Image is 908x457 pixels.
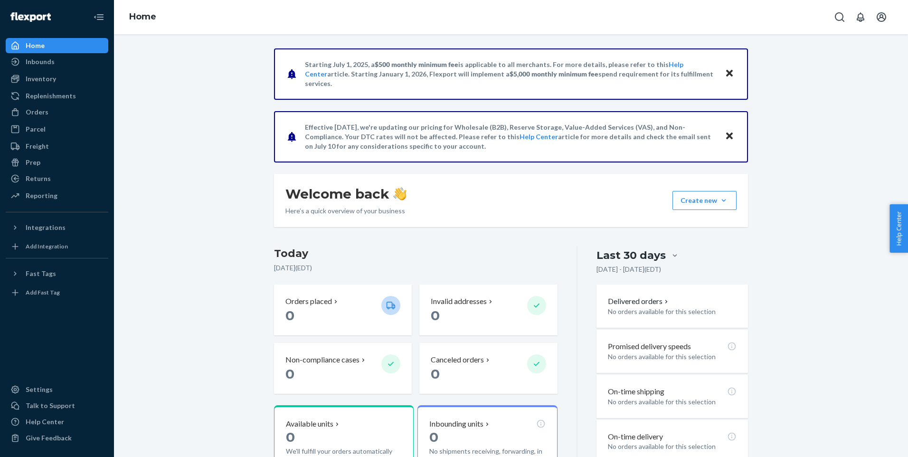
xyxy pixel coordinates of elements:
p: Non-compliance cases [285,354,359,365]
p: No orders available for this selection [608,442,737,451]
button: Open Search Box [830,8,849,27]
p: On-time delivery [608,431,663,442]
p: Inbounding units [429,419,483,429]
button: Canceled orders 0 [419,343,557,394]
p: Canceled orders [431,354,484,365]
div: Freight [26,142,49,151]
span: 0 [431,366,440,382]
div: Reporting [26,191,57,200]
div: Inventory [26,74,56,84]
p: Promised delivery speeds [608,341,691,352]
span: $500 monthly minimum fee [375,60,458,68]
img: hand-wave emoji [393,187,407,200]
p: Here’s a quick overview of your business [285,206,407,216]
a: Help Center [520,133,558,141]
ol: breadcrumbs [122,3,164,31]
button: Talk to Support [6,398,108,413]
div: Talk to Support [26,401,75,410]
p: On-time shipping [608,386,664,397]
div: Fast Tags [26,269,56,278]
span: 0 [286,429,295,445]
span: 0 [285,307,294,324]
a: Orders [6,105,108,120]
button: Open account menu [872,8,891,27]
h1: Welcome back [285,185,407,202]
p: Effective [DATE], we're updating our pricing for Wholesale (B2B), Reserve Storage, Value-Added Se... [305,123,716,151]
a: Returns [6,171,108,186]
button: Close [723,67,736,81]
a: Home [129,11,156,22]
button: Fast Tags [6,266,108,281]
p: Starting July 1, 2025, a is applicable to all merchants. For more details, please refer to this a... [305,60,716,88]
div: Returns [26,174,51,183]
div: Orders [26,107,48,117]
button: Help Center [889,204,908,253]
button: Delivered orders [608,296,670,307]
p: [DATE] - [DATE] ( EDT ) [596,265,661,274]
button: Invalid addresses 0 [419,285,557,335]
a: Add Fast Tag [6,285,108,300]
div: Last 30 days [596,248,666,263]
a: Add Integration [6,239,108,254]
img: Flexport logo [10,12,51,22]
a: Settings [6,382,108,397]
a: Home [6,38,108,53]
a: Inbounds [6,54,108,69]
p: Available units [286,419,333,429]
a: Freight [6,139,108,154]
div: Add Fast Tag [26,288,60,296]
button: Open notifications [851,8,870,27]
p: No orders available for this selection [608,307,737,316]
span: 0 [431,307,440,324]
p: Invalid addresses [431,296,487,307]
div: Integrations [26,223,66,232]
div: Home [26,41,45,50]
p: [DATE] ( EDT ) [274,263,558,273]
a: Parcel [6,122,108,137]
p: No orders available for this selection [608,352,737,362]
div: Parcel [26,124,46,134]
p: Orders placed [285,296,332,307]
div: Add Integration [26,242,68,250]
p: No orders available for this selection [608,397,737,407]
div: Help Center [26,417,64,427]
button: Integrations [6,220,108,235]
span: $5,000 monthly minimum fee [510,70,598,78]
button: Orders placed 0 [274,285,412,335]
button: Close [723,130,736,143]
a: Prep [6,155,108,170]
button: Non-compliance cases 0 [274,343,412,394]
button: Give Feedback [6,430,108,446]
span: 0 [429,429,438,445]
div: Prep [26,158,40,167]
div: Replenishments [26,91,76,101]
a: Replenishments [6,88,108,104]
div: Inbounds [26,57,55,67]
a: Inventory [6,71,108,86]
a: Help Center [6,414,108,429]
a: Reporting [6,188,108,203]
div: Settings [26,385,53,394]
button: Close Navigation [89,8,108,27]
div: Give Feedback [26,433,72,443]
span: 0 [285,366,294,382]
h3: Today [274,246,558,261]
button: Create new [672,191,737,210]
